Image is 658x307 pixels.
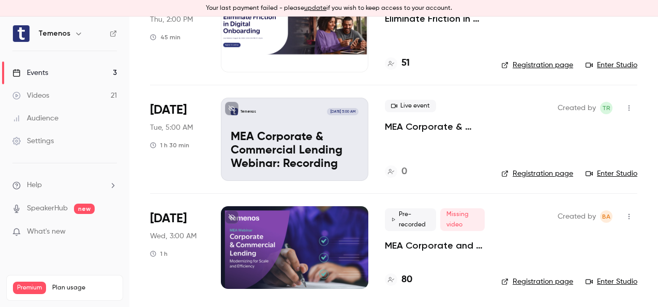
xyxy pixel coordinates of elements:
img: Temenos [13,25,29,42]
div: Audience [12,113,58,124]
span: BA [602,210,610,223]
span: Wed, 3:00 AM [150,231,197,241]
span: [DATE] [150,102,187,118]
span: Thu, 2:00 PM [150,14,193,25]
a: Registration page [501,168,573,179]
span: Plan usage [52,284,116,292]
a: Eliminate Friction in Digital Onboarding [385,12,485,25]
p: MEA Corporate & Commercial Lending Webinar: Recording [231,131,358,171]
a: MEA Corporate and Commercial Lending: Modernizing for Scale and Efficiency [385,239,485,252]
span: Tue, 5:00 AM [150,122,193,133]
span: Balamurugan Arunachalam [600,210,612,223]
div: Videos [12,90,49,101]
span: Created by [558,102,596,114]
span: new [74,204,95,214]
button: update [304,4,326,13]
h4: 80 [401,273,412,287]
div: Sep 2 Tue, 11:00 AM (Africa/Johannesburg) [150,98,204,180]
span: Created by [558,210,596,223]
li: help-dropdown-opener [12,180,117,191]
a: Registration page [501,60,573,70]
span: [DATE] 5:00 AM [327,108,358,115]
div: 1 h [150,250,168,258]
div: 45 min [150,33,181,41]
h4: 51 [401,56,410,70]
iframe: Noticeable Trigger [104,227,117,237]
span: Missing video [440,208,485,231]
a: 0 [385,165,407,179]
a: Registration page [501,277,573,287]
span: [DATE] [150,210,187,227]
a: Enter Studio [586,60,637,70]
div: Settings [12,136,54,146]
a: SpeakerHub [27,203,68,214]
h6: Temenos [38,28,70,39]
span: Terniell Ramlah [600,102,612,114]
h4: 0 [401,165,407,179]
a: 80 [385,273,412,287]
a: MEA Corporate & Commercial Lending Webinar: Recording Temenos[DATE] 5:00 AMMEA Corporate & Commer... [221,98,368,180]
a: 51 [385,56,410,70]
span: Premium [13,282,46,294]
span: Help [27,180,42,191]
span: What's new [27,226,66,237]
a: Enter Studio [586,168,637,179]
div: Events [12,68,48,78]
span: TR [602,102,610,114]
span: Pre-recorded [385,208,436,231]
p: Your last payment failed - please if you wish to keep access to your account. [206,4,452,13]
a: MEA Corporate & Commercial Lending Webinar: Recording [385,120,485,133]
div: Sep 10 Wed, 9:00 AM (Africa/Johannesburg) [150,206,204,289]
a: Enter Studio [586,277,637,287]
span: Live event [385,100,436,112]
div: 1 h 30 min [150,141,189,149]
p: Temenos [241,109,256,114]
